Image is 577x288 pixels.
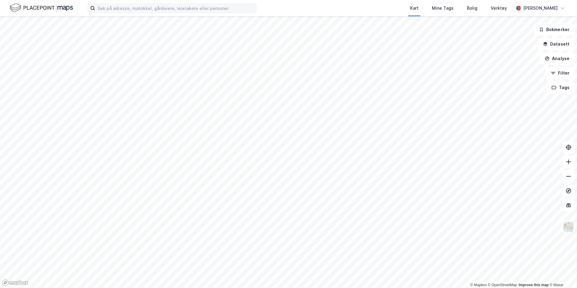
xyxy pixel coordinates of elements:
[563,221,574,233] img: Z
[410,5,419,12] div: Kart
[2,279,28,286] a: Mapbox homepage
[467,5,477,12] div: Bolig
[432,5,454,12] div: Mine Tags
[547,259,577,288] iframe: Chat Widget
[538,38,575,50] button: Datasett
[523,5,558,12] div: [PERSON_NAME]
[470,283,487,287] a: Mapbox
[534,24,575,36] button: Bokmerker
[519,283,549,287] a: Improve this map
[546,67,575,79] button: Filter
[540,53,575,65] button: Analyse
[491,5,507,12] div: Verktøy
[95,4,256,13] input: Søk på adresse, matrikkel, gårdeiere, leietakere eller personer
[10,3,73,13] img: logo.f888ab2527a4732fd821a326f86c7f29.svg
[488,283,517,287] a: OpenStreetMap
[547,259,577,288] div: Kontrollprogram for chat
[547,82,575,94] button: Tags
